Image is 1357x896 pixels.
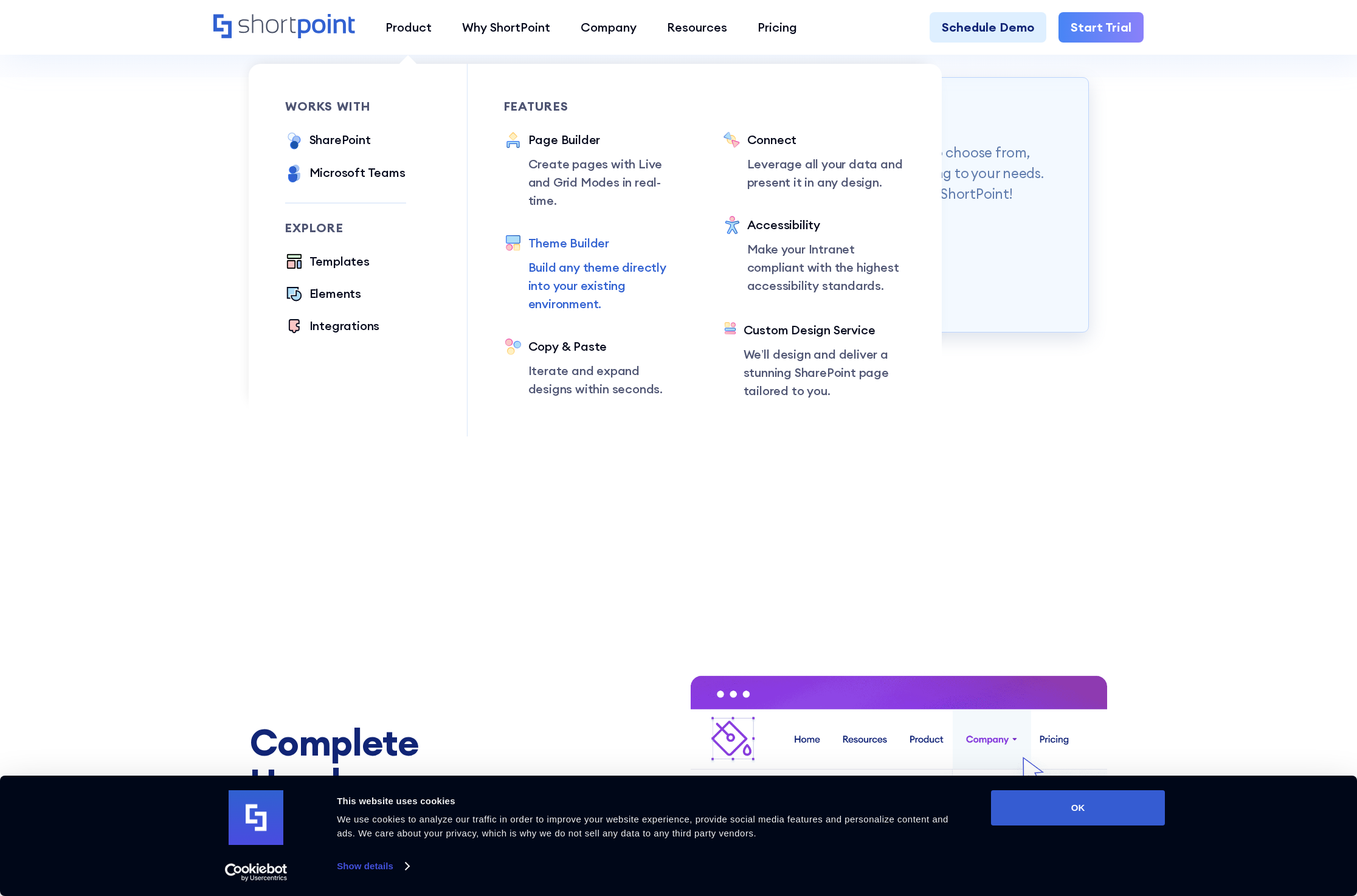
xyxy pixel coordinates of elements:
[370,12,447,43] a: Product
[528,337,686,356] div: Copy & Paste
[337,814,948,838] span: We use cookies to analyze our traffic in order to improve your website experience, provide social...
[528,234,686,252] div: Theme Builder
[747,216,905,234] div: Accessibility
[504,234,686,313] a: Theme BuilderBuild any theme directly into your existing environment.
[229,790,283,845] img: logo
[32,32,134,41] div: Domain: [DOMAIN_NAME]
[581,18,637,36] div: Company
[285,100,406,112] div: works with
[385,18,432,36] div: Product
[462,18,550,36] div: Why ShortPoint
[758,18,797,36] div: Pricing
[285,317,380,337] a: Integrations
[723,321,905,400] a: Custom Design ServiceWe’ll design and deliver a stunning SharePoint page tailored to you.
[447,12,565,43] a: Why ShortPoint
[723,216,905,297] a: AccessibilityMake your Intranet compliant with the highest accessibility standards.
[34,19,60,29] div: v 4.0.25
[33,77,43,86] img: tab_domain_overview_orange.svg
[121,77,131,86] img: tab_keywords_by_traffic_grey.svg
[747,155,905,191] p: Leverage all your data and present it in any design.
[285,252,370,272] a: Templates
[723,131,905,191] a: ConnectLeverage all your data and present it in any design.
[285,164,406,184] a: Microsoft Teams
[747,131,905,149] div: Connect
[504,100,686,112] div: Features
[285,131,371,151] a: SharePoint
[285,284,361,305] a: Elements
[309,317,380,335] div: Integrations
[1058,12,1144,43] a: Start Trial
[285,222,406,234] div: Explore
[528,131,686,149] div: Page Builder
[46,78,109,86] div: Domain Overview
[744,345,905,400] p: We’ll design and deliver a stunning SharePoint page tailored to you.
[504,131,686,210] a: Page BuilderCreate pages with Live and Grid Modes in real-time.
[250,719,499,846] strong: Complete Header Customization
[528,155,686,210] p: Create pages with Live and Grid Modes in real-time.
[337,794,964,808] div: This website uses cookies
[667,18,727,36] div: Resources
[565,12,652,43] a: Company
[309,164,406,182] div: Microsoft Teams
[213,14,355,40] a: Home
[309,252,370,271] div: Templates
[528,362,686,398] p: Iterate and expand designs within seconds.
[203,863,309,881] a: Usercentrics Cookiebot - opens in a new window
[19,32,29,41] img: website_grey.svg
[747,240,905,295] p: Make your Intranet compliant with the highest accessibility standards.
[134,78,205,86] div: Keywords by Traffic
[309,284,361,303] div: Elements
[309,131,371,149] div: SharePoint
[19,19,29,29] img: logo_orange.svg
[744,321,905,339] div: Custom Design Service
[991,790,1165,825] button: OK
[337,857,409,875] a: Show details
[504,337,686,398] a: Copy & PasteIterate and expand designs within seconds.
[742,12,812,43] a: Pricing
[528,258,686,313] p: Build any theme directly into your existing environment.
[652,12,742,43] a: Resources
[930,12,1046,43] a: Schedule Demo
